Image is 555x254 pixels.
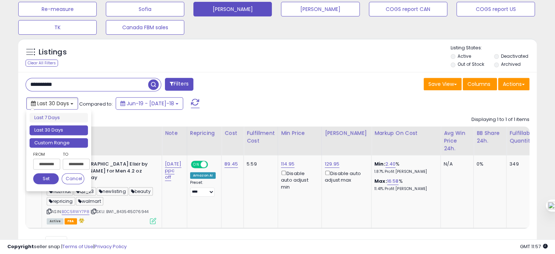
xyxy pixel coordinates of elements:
[451,45,537,52] p: Listing States:
[76,197,103,205] span: walmart
[190,180,216,197] div: Preset:
[74,187,96,196] span: Q2_23
[63,151,84,158] label: To
[62,173,84,184] button: Cancel
[30,113,88,123] li: Last 7 Days
[444,129,470,152] div: Avg Win Price 24h.
[190,172,216,179] div: Amazon AI
[106,2,184,16] button: Sofia
[424,78,462,90] button: Save View
[18,2,97,16] button: Re-measure
[247,129,275,145] div: Fulfillment Cost
[281,129,319,137] div: Min Price
[45,129,159,137] div: Title
[77,218,85,223] i: hazardous material
[116,97,183,110] button: Jun-19 - [DATE]-18
[192,162,201,168] span: ON
[97,187,128,196] span: newlisting
[520,243,548,250] span: 2025-08-18 11:57 GMT
[47,161,156,223] div: ASIN:
[33,173,59,184] button: Set
[129,187,153,196] span: beauty
[374,161,435,174] div: %
[444,161,468,167] div: N/A
[30,138,88,148] li: Custom Range
[281,169,316,190] div: Disable auto adjust min
[62,243,93,250] a: Terms of Use
[477,129,503,145] div: BB Share 24h.
[369,2,447,16] button: COGS report CAN
[387,178,399,185] a: 16.58
[47,197,75,205] span: repricing
[127,100,174,107] span: Jun-19 - [DATE]-18
[26,97,78,110] button: Last 30 Days
[501,53,528,59] label: Deactivated
[190,129,218,137] div: Repricing
[47,218,63,224] span: All listings currently available for purchase on Amazon
[95,243,127,250] a: Privacy Policy
[247,161,272,167] div: 5.59
[456,2,535,16] button: COGS report US
[18,20,97,35] button: TK
[165,160,181,181] a: [DATE] ppc off
[498,78,529,90] button: Actions
[385,160,396,168] a: 2.40
[63,161,152,183] b: Le [DEMOGRAPHIC_DATA] Elixir by [PERSON_NAME] for Men 4.2 oz Parfum Spray
[207,162,219,168] span: OFF
[224,129,240,137] div: Cost
[325,169,366,183] div: Disable auto adjust max
[224,160,238,168] a: 89.45
[7,243,34,250] strong: Copyright
[371,126,441,155] th: The percentage added to the cost of goods (COGS) that forms the calculator for Min & Max prices.
[458,61,484,67] label: Out of Stock
[501,61,520,67] label: Archived
[325,129,368,137] div: [PERSON_NAME]
[31,239,84,246] span: Show: entries
[467,80,490,88] span: Columns
[39,47,67,57] h5: Listings
[47,187,73,196] span: hazmat
[165,129,184,137] div: Note
[106,20,184,35] button: Canada FBM sales
[193,2,272,16] button: [PERSON_NAME]
[33,151,59,158] label: From
[374,186,435,192] p: 11.41% Profit [PERSON_NAME]
[7,243,127,250] div: seller snap | |
[509,161,532,167] div: 349
[374,178,435,192] div: %
[165,78,193,91] button: Filters
[471,116,529,123] div: Displaying 1 to 1 of 1 items
[477,161,501,167] div: 0%
[90,209,149,215] span: | SKU: BW1_8435415076944
[281,160,294,168] a: 114.95
[509,129,535,145] div: Fulfillable Quantity
[30,125,88,135] li: Last 30 Days
[374,129,438,137] div: Markup on Cost
[325,160,339,168] a: 129.95
[26,60,58,67] div: Clear All Filters
[62,209,89,215] a: B0C5RWY7P8
[37,100,69,107] span: Last 30 Days
[374,178,387,185] b: Max:
[458,53,471,59] label: Active
[65,218,77,224] span: FBA
[374,169,435,174] p: 1.87% Profit [PERSON_NAME]
[463,78,497,90] button: Columns
[374,160,385,167] b: Min:
[79,101,113,107] span: Compared to:
[281,2,359,16] button: [PERSON_NAME]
